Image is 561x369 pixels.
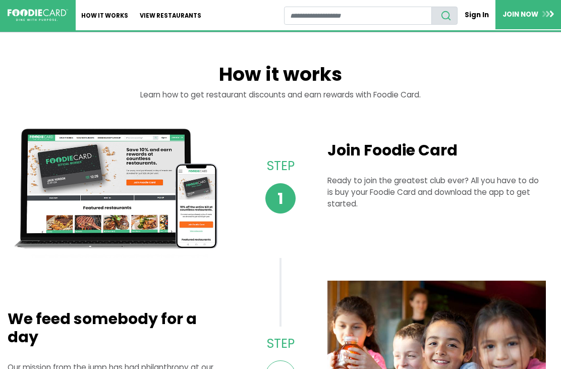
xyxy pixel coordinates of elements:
[327,141,546,160] h2: Join Foodie Card
[458,6,495,24] a: Sign In
[431,7,458,25] button: search
[327,175,546,209] p: Ready to join the greatest club ever? All you have to do is buy your Foodie Card and download the...
[8,63,553,90] h1: How it works
[8,9,68,21] img: FoodieCard; Eat, Drink, Save, Donate
[260,156,301,175] p: Step
[8,310,226,346] h2: We feed somebody for a day
[284,7,432,25] input: restaurant search
[265,183,296,214] span: 1
[260,334,301,353] p: Step
[8,89,553,113] div: Learn how to get restaurant discounts and earn rewards with Foodie Card.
